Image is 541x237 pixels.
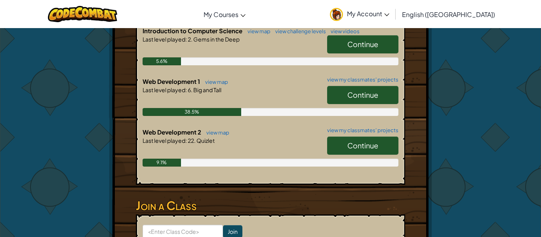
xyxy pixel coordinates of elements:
[143,36,185,43] span: Last level played
[143,57,181,65] div: 5.6%
[347,40,378,49] span: Continue
[143,137,185,144] span: Last level played
[330,8,343,21] img: avatar
[185,86,187,93] span: :
[323,77,398,82] a: view my classmates' projects
[185,137,187,144] span: :
[143,128,202,136] span: Web Development 2
[136,197,405,214] h3: Join a Class
[196,137,215,144] span: Quizlet
[187,36,192,43] span: 2.
[327,28,360,34] a: view videos
[187,86,192,93] span: 6.
[323,128,398,133] a: view my classmates' projects
[347,90,378,99] span: Continue
[402,10,495,19] span: English ([GEOGRAPHIC_DATA])
[143,86,185,93] span: Last level played
[143,108,241,116] div: 38.5%
[202,129,229,136] a: view map
[200,4,250,25] a: My Courses
[326,2,393,27] a: My Account
[185,36,187,43] span: :
[204,10,238,19] span: My Courses
[143,78,201,85] span: Web Development 1
[143,159,181,167] div: 9.1%
[143,27,244,34] span: Introduction to Computer Science
[347,9,389,18] span: My Account
[271,28,326,34] a: view challenge levels
[201,79,228,85] a: view map
[187,137,196,144] span: 22.
[398,4,499,25] a: English ([GEOGRAPHIC_DATA])
[48,6,117,22] img: CodeCombat logo
[192,86,221,93] span: Big and Tall
[347,141,378,150] span: Continue
[192,36,240,43] span: Gems in the Deep
[244,28,270,34] a: view map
